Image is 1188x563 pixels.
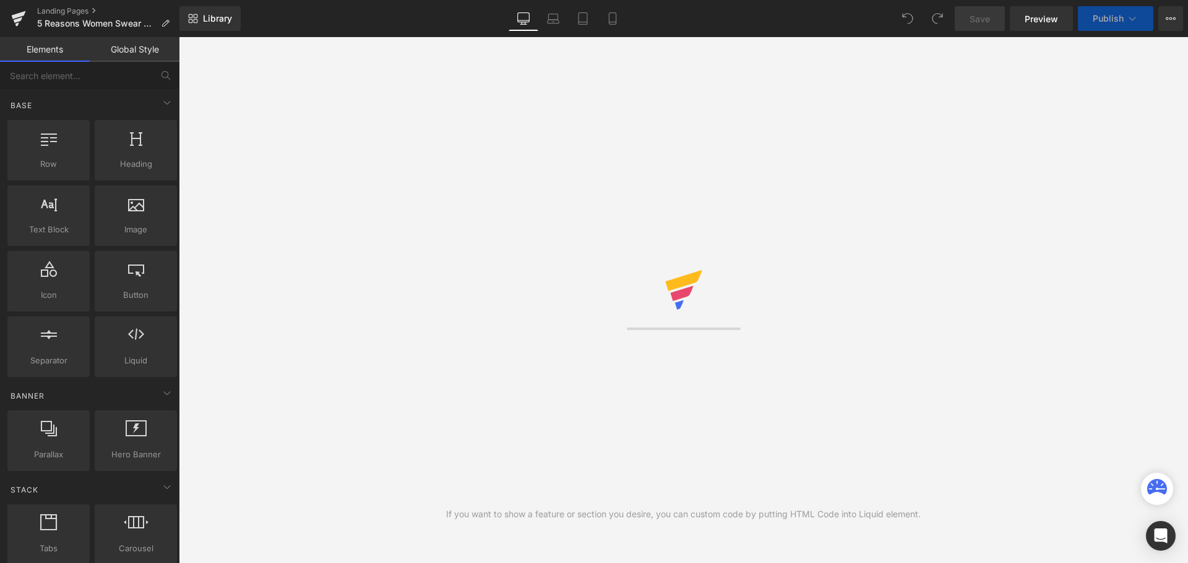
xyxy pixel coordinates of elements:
span: Tabs [11,542,86,555]
a: Global Style [90,37,179,62]
span: Button [98,289,173,302]
div: Open Intercom Messenger [1146,521,1176,551]
span: Parallax [11,448,86,461]
a: New Library [179,6,241,31]
a: Mobile [598,6,627,31]
a: Preview [1010,6,1073,31]
span: Heading [98,158,173,171]
a: Desktop [509,6,538,31]
span: Row [11,158,86,171]
span: Publish [1093,14,1124,23]
span: Text Block [11,223,86,236]
button: Undo [895,6,920,31]
span: Separator [11,354,86,367]
span: Save [970,12,990,25]
span: Preview [1025,12,1058,25]
span: Carousel [98,542,173,555]
span: Banner [9,390,46,402]
a: Tablet [568,6,598,31]
button: More [1158,6,1183,31]
span: Stack [9,484,40,496]
span: 5 Reasons Women Swear by Hormone Harmony™ [37,19,156,28]
span: Icon [11,289,86,302]
a: Landing Pages [37,6,179,16]
a: Laptop [538,6,568,31]
span: Image [98,223,173,236]
span: Liquid [98,354,173,367]
span: Hero Banner [98,448,173,461]
span: Base [9,99,33,111]
button: Redo [925,6,950,31]
button: Publish [1078,6,1153,31]
div: If you want to show a feature or section you desire, you can custom code by putting HTML Code int... [446,507,921,521]
span: Library [203,13,232,24]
